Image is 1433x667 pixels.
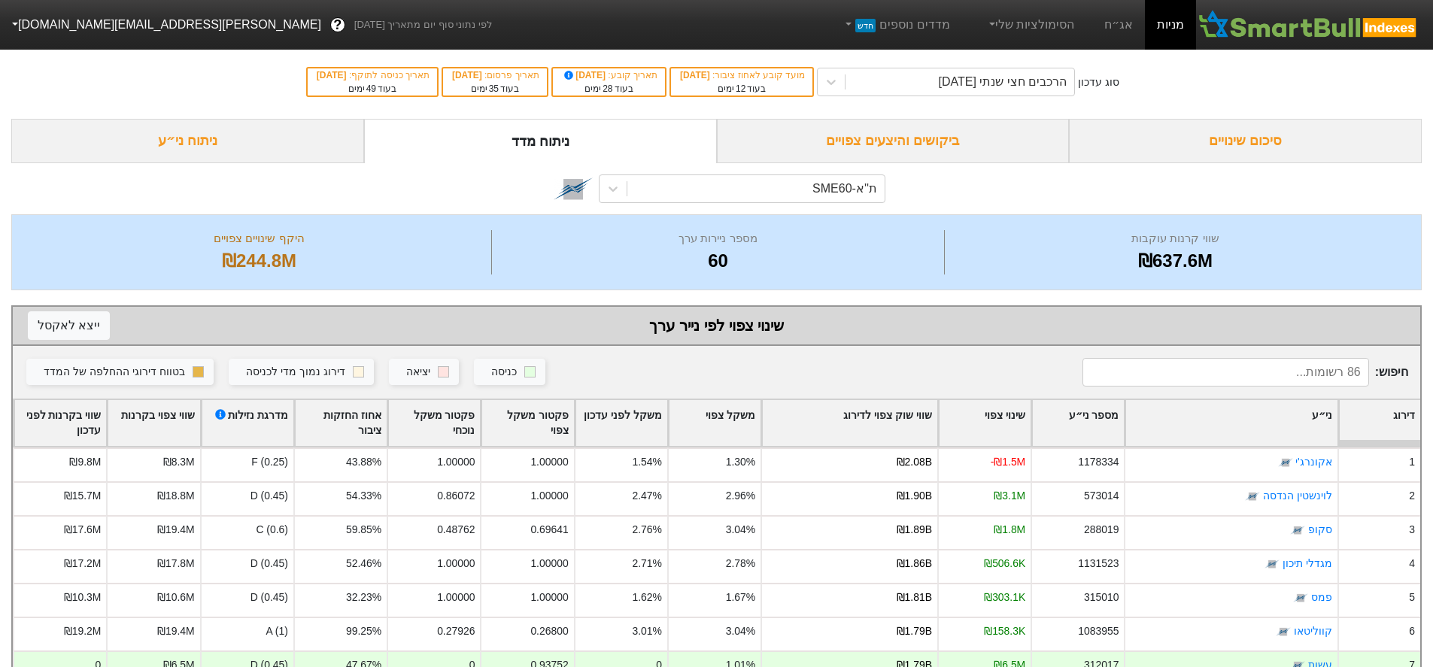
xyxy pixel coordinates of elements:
[451,82,539,96] div: בעוד ימים
[633,454,662,470] div: 1.54%
[726,623,755,639] div: 3.04%
[157,623,195,639] div: ₪19.4M
[1084,590,1119,605] div: 315010
[64,556,102,571] div: ₪17.2M
[333,15,342,35] span: ?
[812,180,877,198] div: ת''א-SME60
[452,70,484,80] span: [DATE]
[836,10,956,40] a: מדדים נוספיםחדש
[1196,10,1421,40] img: SmartBull
[726,556,755,571] div: 2.78%
[315,82,430,96] div: בעוד ימים
[108,400,199,447] div: Toggle SortBy
[984,590,1025,605] div: ₪303.1K
[1125,400,1337,447] div: Toggle SortBy
[669,400,761,447] div: Toggle SortBy
[984,623,1025,639] div: ₪158.3K
[64,522,102,538] div: ₪17.6M
[44,364,185,380] div: בטווח דירוגי ההחלפה של המדד
[64,488,102,504] div: ₪15.7M
[762,400,937,447] div: Toggle SortBy
[496,247,940,274] div: 60
[1293,591,1308,606] img: tase link
[346,590,381,605] div: 32.23%
[554,169,593,208] img: tase link
[1078,623,1119,639] div: 1083955
[1339,400,1420,447] div: Toggle SortBy
[157,488,195,504] div: ₪18.8M
[64,623,102,639] div: ₪19.2M
[530,454,568,470] div: 1.00000
[213,408,288,439] div: מדרגת נזילות
[530,623,568,639] div: 0.26800
[897,556,932,571] div: ₪1.86B
[560,82,657,96] div: בעוד ימים
[575,400,667,447] div: Toggle SortBy
[14,400,106,447] div: Toggle SortBy
[451,68,539,82] div: תאריך פרסום :
[1082,358,1408,387] span: חיפוש :
[389,359,459,386] button: יציאה
[717,119,1070,163] div: ביקושים והיצעים צפויים
[1283,558,1332,570] a: מגדלי תיכון
[481,400,573,447] div: Toggle SortBy
[31,247,487,274] div: ₪244.8M
[295,400,387,447] div: Toggle SortBy
[897,590,932,605] div: ₪1.81B
[489,83,499,94] span: 35
[897,522,932,538] div: ₪1.89B
[897,488,932,504] div: ₪1.90B
[1078,556,1119,571] div: 1131523
[726,454,755,470] div: 1.30%
[474,359,545,386] button: כניסה
[346,454,381,470] div: 43.88%
[726,522,755,538] div: 3.04%
[200,583,293,617] div: D (0.45)
[603,83,612,94] span: 28
[496,230,940,247] div: מספר ניירות ערך
[437,623,475,639] div: 0.27926
[69,454,101,470] div: ₪9.8M
[1078,454,1119,470] div: 1178334
[994,522,1025,538] div: ₪1.8M
[680,70,712,80] span: [DATE]
[1409,556,1415,571] div: 4
[64,590,102,605] div: ₪10.3M
[633,623,662,639] div: 3.01%
[388,400,480,447] div: Toggle SortBy
[939,400,1031,447] div: Toggle SortBy
[346,488,381,504] div: 54.33%
[980,10,1081,40] a: הסימולציות שלי
[11,119,364,163] div: ניתוח ני״ע
[364,119,717,163] div: ניתוח מדד
[679,68,805,82] div: מועד קובע לאחוז ציבור :
[202,400,293,447] div: Toggle SortBy
[633,556,662,571] div: 2.71%
[939,73,1067,91] div: הרכבים חצי שנתי [DATE]
[1078,74,1119,90] div: סוג עדכון
[346,623,381,639] div: 99.25%
[1409,522,1415,538] div: 3
[437,488,475,504] div: 0.86072
[163,454,195,470] div: ₪8.3M
[157,590,195,605] div: ₪10.6M
[530,590,568,605] div: 1.00000
[157,556,195,571] div: ₪17.8M
[346,556,381,571] div: 52.46%
[679,82,805,96] div: בעוד ימים
[200,617,293,650] div: A (1)
[1069,119,1422,163] div: סיכום שינויים
[491,364,517,380] div: כניסה
[26,359,214,386] button: בטווח דירוגי ההחלפה של המדד
[1263,490,1332,502] a: לוינשטין הנדסה
[246,364,345,380] div: דירוג נמוך מדי לכניסה
[346,522,381,538] div: 59.85%
[1290,523,1305,538] img: tase link
[1308,524,1332,536] a: סקופ
[560,68,657,82] div: תאריך קובע :
[28,314,1405,337] div: שינוי צפוי לפי נייר ערך
[1032,400,1124,447] div: Toggle SortBy
[1311,592,1332,604] a: פמס
[633,522,662,538] div: 2.76%
[366,83,376,94] span: 49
